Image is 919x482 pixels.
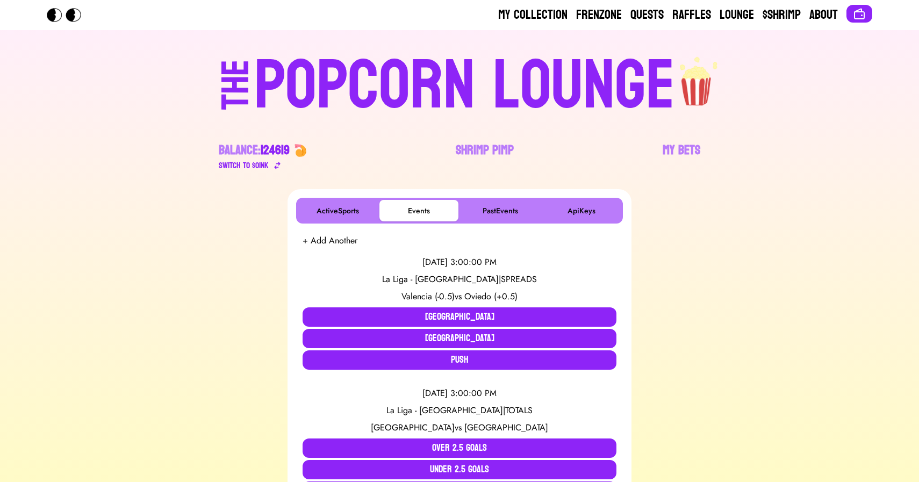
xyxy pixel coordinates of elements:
[303,273,616,286] div: La Liga - [GEOGRAPHIC_DATA] | SPREADS
[456,142,514,172] a: Shrimp Pimp
[675,47,719,107] img: popcorn
[303,404,616,417] div: La Liga - [GEOGRAPHIC_DATA] | TOTALS
[303,329,616,348] button: [GEOGRAPHIC_DATA]
[461,200,540,221] button: PastEvents
[401,290,455,303] span: Valencia (-0.5)
[219,142,290,159] div: Balance:
[128,47,791,120] a: THEPOPCORN LOUNGEpopcorn
[763,6,801,24] a: $Shrimp
[464,290,518,303] span: Oviedo (+0.5)
[303,387,616,400] div: [DATE] 3:00:00 PM
[303,460,616,479] button: Under 2.5 Goals
[371,421,455,434] span: [GEOGRAPHIC_DATA]
[720,6,754,24] a: Lounge
[630,6,664,24] a: Quests
[809,6,838,24] a: About
[303,307,616,327] button: [GEOGRAPHIC_DATA]
[498,6,568,24] a: My Collection
[303,256,616,269] div: [DATE] 3:00:00 PM
[303,290,616,303] div: vs
[294,144,307,157] img: 🍤
[303,438,616,458] button: Over 2.5 Goals
[219,159,269,172] div: Switch to $ OINK
[663,142,700,172] a: My Bets
[298,200,377,221] button: ActiveSports
[672,6,711,24] a: Raffles
[853,8,866,20] img: Connect wallet
[217,60,255,131] div: THE
[303,350,616,370] button: Push
[261,139,290,162] span: 124619
[303,421,616,434] div: vs
[542,200,621,221] button: ApiKeys
[379,200,458,221] button: Events
[576,6,622,24] a: Frenzone
[254,52,675,120] div: POPCORN LOUNGE
[303,234,357,247] button: + Add Another
[47,8,90,22] img: Popcorn
[464,421,548,434] span: [GEOGRAPHIC_DATA]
